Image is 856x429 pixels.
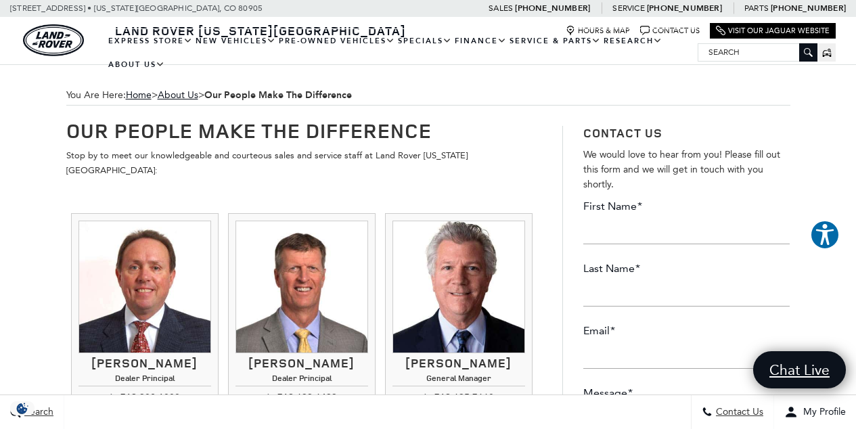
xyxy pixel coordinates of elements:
[698,44,817,60] input: Search
[277,29,397,53] a: Pre-Owned Vehicles
[10,3,263,13] a: [STREET_ADDRESS] • [US_STATE][GEOGRAPHIC_DATA], CO 80905
[508,29,602,53] a: Service & Parts
[392,357,525,370] h3: [PERSON_NAME]
[7,401,38,415] section: Click to Open Cookie Consent Modal
[66,85,790,106] div: Breadcrumbs
[798,407,846,418] span: My Profile
[583,342,790,369] input: Email*
[810,220,840,250] button: Explore your accessibility options
[107,29,698,76] nav: Main Navigation
[647,3,722,14] a: [PHONE_NUMBER]
[583,199,642,214] label: First Name
[66,119,542,141] h1: Our People Make The Difference
[713,407,763,418] span: Contact Us
[583,279,790,307] input: Last Name*
[66,85,790,106] span: You Are Here:
[489,3,513,13] span: Sales
[810,220,840,252] aside: Accessibility Help Desk
[771,3,846,14] a: [PHONE_NUMBER]
[612,3,644,13] span: Service
[126,89,152,101] a: Home
[392,390,525,406] div: 719.635.7660
[774,395,856,429] button: Open user profile menu
[126,89,352,101] span: >
[115,22,406,39] span: Land Rover [US_STATE][GEOGRAPHIC_DATA]
[107,22,414,39] a: Land Rover [US_STATE][GEOGRAPHIC_DATA]
[583,386,633,401] label: Message
[392,374,525,386] h4: General Manager
[640,26,700,36] a: Contact Us
[158,89,352,101] span: >
[235,374,368,386] h4: Dealer Principal
[7,401,38,415] img: Opt-Out Icon
[107,53,166,76] a: About Us
[397,29,453,53] a: Specials
[566,26,630,36] a: Hours & Map
[78,390,211,406] div: 719.302.1000
[453,29,508,53] a: Finance
[583,149,780,190] span: We would love to hear from you! Please fill out this form and we will get in touch with you shortly.
[583,126,790,141] h3: Contact Us
[583,217,790,244] input: First Name*
[602,29,664,53] a: Research
[66,148,542,178] p: Stop by to meet our knowledgeable and courteous sales and service staff at Land Rover [US_STATE][...
[583,323,615,338] label: Email
[753,351,846,388] a: Chat Live
[235,390,368,406] div: 719.633.6433
[23,24,84,56] a: land-rover
[78,357,211,370] h3: [PERSON_NAME]
[716,26,830,36] a: Visit Our Jaguar Website
[744,3,769,13] span: Parts
[78,374,211,386] h4: Dealer Principal
[515,3,590,14] a: [PHONE_NUMBER]
[204,89,352,101] strong: Our People Make The Difference
[583,261,640,276] label: Last Name
[235,357,368,370] h3: [PERSON_NAME]
[194,29,277,53] a: New Vehicles
[158,89,198,101] a: About Us
[23,24,84,56] img: Land Rover
[107,29,194,53] a: EXPRESS STORE
[763,361,836,379] span: Chat Live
